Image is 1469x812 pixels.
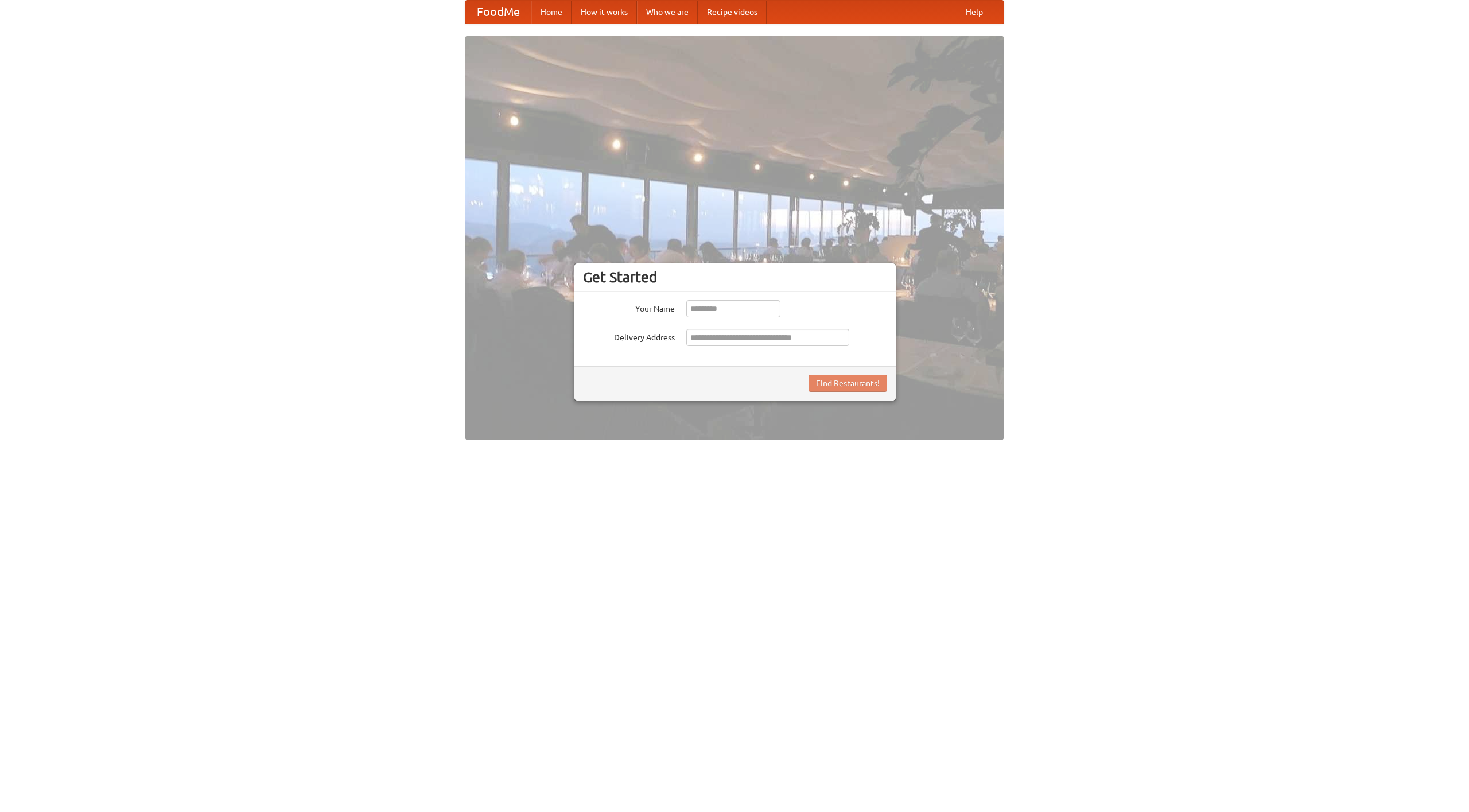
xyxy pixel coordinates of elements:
label: Delivery Address [583,329,675,343]
h3: Get Started [583,269,887,286]
a: Home [531,1,572,24]
a: FoodMe [465,1,531,24]
a: Who we are [637,1,698,24]
button: Find Restaurants! [809,375,887,392]
label: Your Name [583,300,675,314]
a: How it works [572,1,637,24]
a: Recipe videos [698,1,767,24]
a: Help [957,1,992,24]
